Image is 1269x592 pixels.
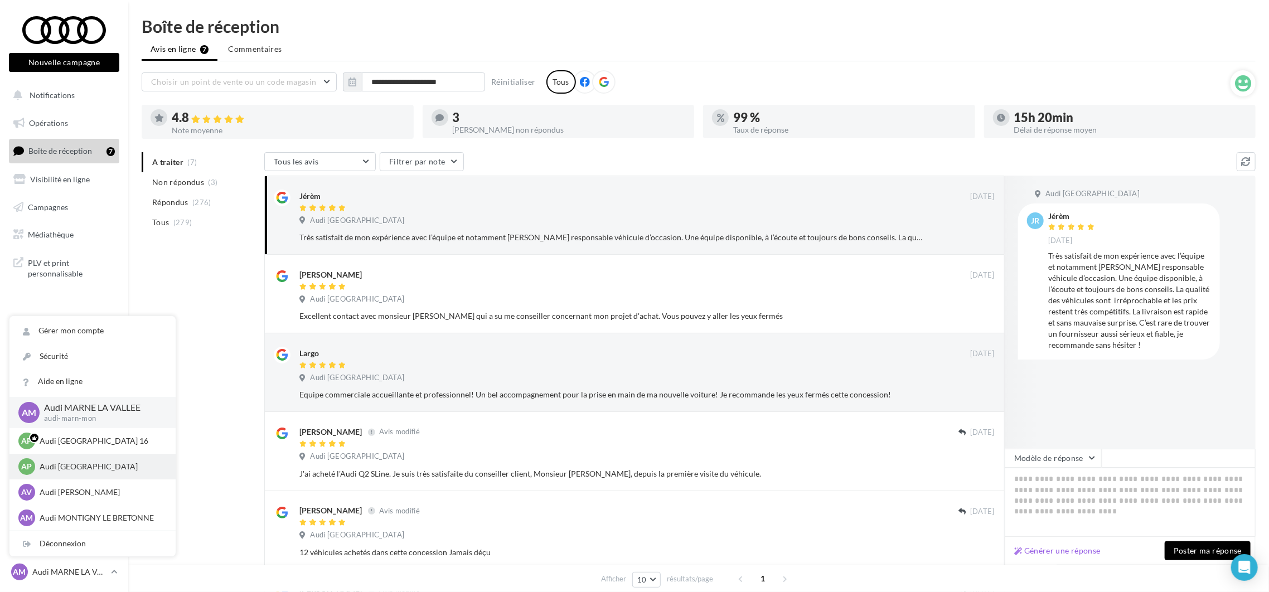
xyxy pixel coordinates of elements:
div: [PERSON_NAME] non répondus [453,126,686,134]
div: Jérèm [299,191,321,202]
span: (3) [209,178,218,187]
span: [DATE] [970,349,995,359]
button: Filtrer par note [380,152,464,171]
span: Commentaires [228,43,282,55]
div: J'ai acheté l'Audi Q2 SLine. Je suis très satisfaite du conseiller client, Monsieur [PERSON_NAME]... [299,468,922,479]
span: [DATE] [970,192,995,202]
button: Générer une réponse [1010,544,1105,557]
a: Boîte de réception7 [7,139,122,163]
div: Open Intercom Messenger [1231,554,1258,581]
div: [PERSON_NAME] [299,426,362,438]
span: Répondus [152,197,188,208]
span: Afficher [601,574,626,584]
div: [PERSON_NAME] [299,505,362,516]
div: Déconnexion [9,531,176,556]
span: PLV et print personnalisable [28,255,115,279]
button: Réinitialiser [487,75,540,89]
span: Tous les avis [274,157,319,166]
div: 15h 20min [1014,111,1247,124]
a: Visibilité en ligne [7,168,122,191]
a: Gérer mon compte [9,318,176,343]
div: Délai de réponse moyen [1014,126,1247,134]
span: [DATE] [1048,236,1073,246]
p: Audi MARNE LA VALLEE [32,566,106,578]
a: Sécurité [9,344,176,369]
span: Jr [1031,215,1040,226]
div: Excellent contact avec monsieur [PERSON_NAME] qui a su me conseiller concernant mon projet d'acha... [299,310,922,322]
div: 4.8 [172,111,405,124]
div: Equipe commerciale accueillante et professionnel! Un bel accompagnement pour la prise en main de ... [299,389,922,400]
a: Aide en ligne [9,369,176,394]
div: Taux de réponse [733,126,966,134]
span: AM [21,512,33,523]
span: Audi [GEOGRAPHIC_DATA] [310,373,404,383]
a: Médiathèque [7,223,122,246]
div: [PERSON_NAME] [299,269,362,280]
div: Jérèm [1048,212,1097,220]
p: Audi [GEOGRAPHIC_DATA] [40,461,162,472]
span: résultats/page [667,574,713,584]
span: 1 [754,570,772,588]
span: Avis modifié [379,506,420,515]
button: 10 [632,572,661,588]
div: Note moyenne [172,127,405,134]
a: PLV et print personnalisable [7,251,122,284]
span: AM [22,406,36,419]
div: 12 véhicules achetés dans cette concession Jamais déçu [299,547,922,558]
span: AP [22,435,32,447]
button: Nouvelle campagne [9,53,119,72]
div: Très satisfait de mon expérience avec l’équipe et notamment [PERSON_NAME] responsable véhicule d’... [299,232,922,243]
span: Audi [GEOGRAPHIC_DATA] [310,216,404,226]
div: 7 [106,147,115,156]
button: Tous les avis [264,152,376,171]
span: [DATE] [970,507,995,517]
button: Notifications [7,84,117,107]
div: 99 % [733,111,966,124]
span: Opérations [29,118,68,128]
button: Poster ma réponse [1165,541,1251,560]
span: AM [13,566,26,578]
span: (279) [173,218,192,227]
span: Boîte de réception [28,146,92,156]
div: Tous [546,70,576,94]
span: Audi [GEOGRAPHIC_DATA] [310,452,404,462]
span: AV [22,487,32,498]
p: Audi [PERSON_NAME] [40,487,162,498]
span: Tous [152,217,169,228]
span: Avis modifié [379,428,420,436]
div: 3 [453,111,686,124]
button: Choisir un point de vente ou un code magasin [142,72,337,91]
a: Campagnes [7,196,122,219]
span: [DATE] [970,270,995,280]
p: Audi MARNE LA VALLEE [44,401,158,414]
p: audi-marn-mon [44,414,158,424]
span: AP [22,461,32,472]
span: 10 [637,575,647,584]
span: Audi [GEOGRAPHIC_DATA] [1045,189,1140,199]
span: Visibilité en ligne [30,174,90,184]
span: Non répondus [152,177,204,188]
a: Opérations [7,111,122,135]
button: Modèle de réponse [1005,449,1102,468]
span: Choisir un point de vente ou un code magasin [151,77,316,86]
span: [DATE] [970,428,995,438]
span: Campagnes [28,202,68,211]
span: Audi [GEOGRAPHIC_DATA] [310,530,404,540]
span: (276) [192,198,211,207]
div: Boîte de réception [142,18,1256,35]
p: Audi [GEOGRAPHIC_DATA] 16 [40,435,162,447]
div: Très satisfait de mon expérience avec l’équipe et notamment [PERSON_NAME] responsable véhicule d’... [1048,250,1211,351]
span: Notifications [30,90,75,100]
p: Audi MONTIGNY LE BRETONNE [40,512,162,523]
div: Largo [299,348,319,359]
span: Audi [GEOGRAPHIC_DATA] [310,294,404,304]
span: Médiathèque [28,230,74,239]
a: AM Audi MARNE LA VALLEE [9,561,119,583]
